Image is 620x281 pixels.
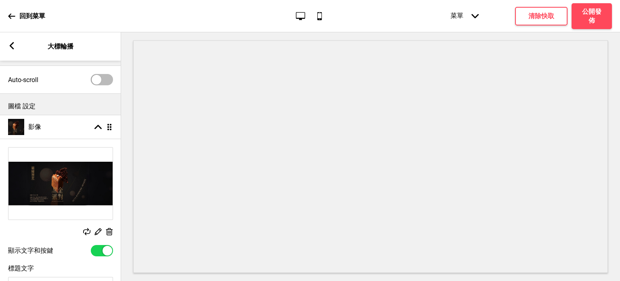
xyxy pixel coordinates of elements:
[442,4,487,28] div: 菜單
[8,247,53,255] label: 顯示文字和按鍵
[515,7,568,25] button: 清除快取
[8,5,45,27] a: 回到菜單
[19,12,45,21] p: 回到菜單
[8,148,113,220] img: Image
[528,12,554,21] h4: 清除快取
[572,3,612,29] button: 公開發佈
[8,102,113,111] p: 圖檔 設定
[28,123,41,131] h4: 影像
[48,42,73,51] p: 大標輪播
[8,264,34,272] label: 標題文字
[580,7,604,25] h4: 公開發佈
[8,76,38,84] label: Auto-scroll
